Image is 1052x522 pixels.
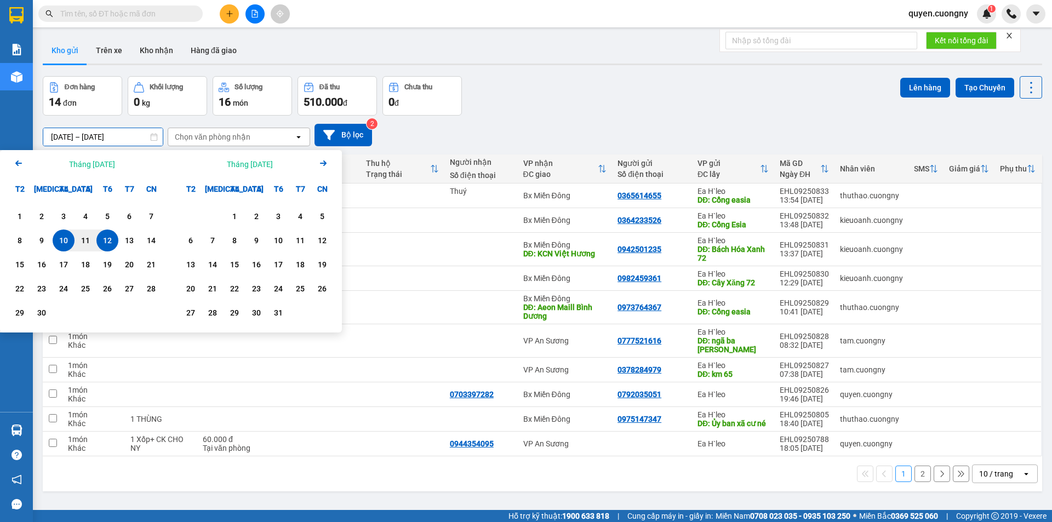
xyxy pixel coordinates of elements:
input: Nhập số tổng đài [725,32,917,49]
div: [MEDICAL_DATA] [31,178,53,200]
div: 8 [12,234,27,247]
div: Khác [68,341,119,349]
div: Choose Chủ Nhật, tháng 09 28 2025. It's available. [140,278,162,300]
svg: Arrow Left [12,157,25,170]
div: Chưa thu [404,83,432,91]
span: aim [276,10,284,18]
div: kieuoanh.cuongny [840,216,903,225]
div: Choose Thứ Tư, tháng 10 1 2025. It's available. [224,205,245,227]
div: Choose Thứ Bảy, tháng 09 13 2025. It's available. [118,230,140,251]
span: file-add [251,10,259,18]
div: ĐC giao [523,170,598,179]
div: 10 [56,234,71,247]
div: Selected end date. Thứ Sáu, tháng 09 12 2025. It's available. [96,230,118,251]
div: Ea H`leo [697,390,769,399]
div: 1 món [68,332,119,341]
div: VP An Sương [523,365,607,374]
div: T4 [224,178,245,200]
div: 5 [315,210,330,223]
div: T6 [96,178,118,200]
div: Choose Thứ Tư, tháng 09 24 2025. It's available. [53,278,75,300]
div: Choose Thứ Hai, tháng 10 27 2025. It's available. [180,302,202,324]
div: Choose Thứ Ba, tháng 09 16 2025. It's available. [31,254,53,276]
div: Choose Thứ Sáu, tháng 10 3 2025. It's available. [267,205,289,227]
button: Hàng đã giao [182,37,245,64]
div: T6 [267,178,289,200]
span: 1 [990,5,993,13]
div: Choose Chủ Nhật, tháng 10 5 2025. It's available. [311,205,333,227]
button: Kho nhận [131,37,182,64]
div: kieuoanh.cuongny [840,274,903,283]
div: 13:37 [DATE] [780,249,829,258]
div: 08:32 [DATE] [780,341,829,349]
div: 23 [249,282,264,295]
div: Choose Thứ Tư, tháng 10 22 2025. It's available. [224,278,245,300]
div: Choose Thứ Bảy, tháng 10 18 2025. It's available. [289,254,311,276]
div: Choose Thứ Năm, tháng 09 18 2025. It's available. [75,254,96,276]
div: VP gửi [697,159,760,168]
button: Đơn hàng14đơn [43,76,122,116]
sup: 1 [988,5,996,13]
div: 29 [227,306,242,319]
div: Ea H`leo [697,410,769,419]
div: EHL09250833 [780,187,829,196]
button: 1 [895,466,912,482]
div: Choose Thứ Bảy, tháng 09 6 2025. It's available. [118,205,140,227]
svg: Arrow Right [317,157,330,170]
div: 1 món [68,435,119,444]
div: thuthao.cuongny [840,303,903,312]
div: 9 [249,234,264,247]
div: Đã thu [319,83,340,91]
div: Choose Thứ Sáu, tháng 09 19 2025. It's available. [96,254,118,276]
div: Tháng [DATE] [227,159,273,170]
div: Người nhận [450,158,512,167]
div: Choose Thứ Năm, tháng 10 9 2025. It's available. [245,230,267,251]
div: Choose Thứ Ba, tháng 09 23 2025. It's available. [31,278,53,300]
div: EHL09250832 [780,211,829,220]
div: 19 [100,258,115,271]
th: Toggle SortBy [361,154,444,183]
div: Số điện thoại [450,171,512,180]
div: Choose Chủ Nhật, tháng 09 14 2025. It's available. [140,230,162,251]
div: 17 [56,258,71,271]
div: Choose Thứ Năm, tháng 10 23 2025. It's available. [245,278,267,300]
div: EHL09250826 [780,386,829,394]
div: Choose Chủ Nhật, tháng 10 19 2025. It's available. [311,254,333,276]
th: Toggle SortBy [518,154,613,183]
div: VP nhận [523,159,598,168]
div: Choose Thứ Bảy, tháng 09 20 2025. It's available. [118,254,140,276]
div: T5 [245,178,267,200]
div: 30 [34,306,49,319]
div: Số điện thoại [618,170,687,179]
div: DĐ: Aeon Maill Bình Dương [523,303,607,320]
div: Choose Thứ Năm, tháng 10 16 2025. It's available. [245,254,267,276]
div: Choose Thứ Bảy, tháng 10 11 2025. It's available. [289,230,311,251]
div: Choose Thứ Hai, tháng 09 1 2025. It's available. [9,205,31,227]
div: 20 [183,282,198,295]
div: 9 [34,234,49,247]
div: 26 [100,282,115,295]
div: 0365614655 [618,191,661,200]
div: Choose Thứ Ba, tháng 10 7 2025. It's available. [202,230,224,251]
div: 1 THÙNG [130,415,192,423]
div: 5 [100,210,115,223]
span: Kết nối tổng đài [935,35,988,47]
button: Khối lượng0kg [128,76,207,116]
div: T2 [9,178,31,200]
div: thuthao.cuongny [840,415,903,423]
span: caret-down [1031,9,1041,19]
div: 31 [271,306,286,319]
div: 1 Xốp+ CK CHO NY [130,435,192,452]
div: 27 [122,282,137,295]
div: 13 [122,234,137,247]
button: Bộ lọc [315,124,372,146]
span: quyen.cuongny [900,7,977,20]
div: DĐ: ngã ba chu đăng [697,336,769,354]
button: Previous month. [12,157,25,171]
span: 0 [134,95,140,108]
div: kieuoanh.cuongny [840,245,903,254]
button: Trên xe [87,37,131,64]
div: 07:38 [DATE] [780,370,829,378]
div: Ea H`leo [697,299,769,307]
input: Tìm tên, số ĐT hoặc mã đơn [60,8,190,20]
